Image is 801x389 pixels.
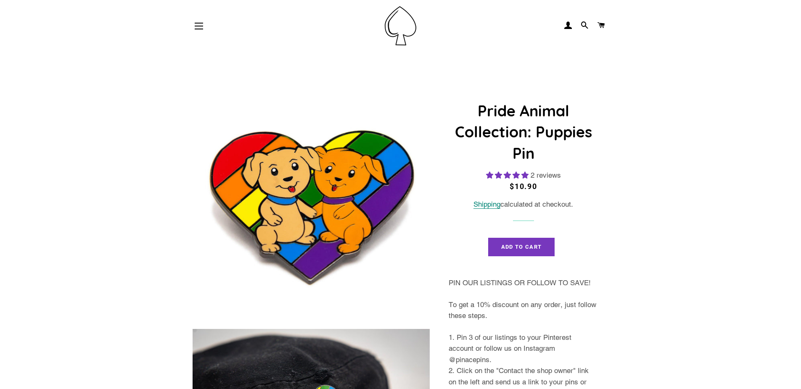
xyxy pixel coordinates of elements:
p: PIN OUR LISTINGS OR FOLLOW TO SAVE! [449,277,598,289]
button: Add to Cart [488,238,555,256]
a: Shipping [473,200,500,209]
img: Pin-Ace [385,6,416,45]
img: Puppies Pride Animal Enamel Pin Badge Collection Rainbow LGBTQ Gift For Him/Her - Pin Ace [193,85,430,323]
span: $10.90 [510,182,537,191]
span: 2 reviews [531,171,561,179]
span: 5.00 stars [486,171,531,179]
h1: Pride Animal Collection: Puppies Pin [449,100,598,164]
div: calculated at checkout. [449,199,598,210]
span: Add to Cart [501,244,542,250]
p: To get a 10% discount on any order, just follow these steps. [449,299,598,321]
